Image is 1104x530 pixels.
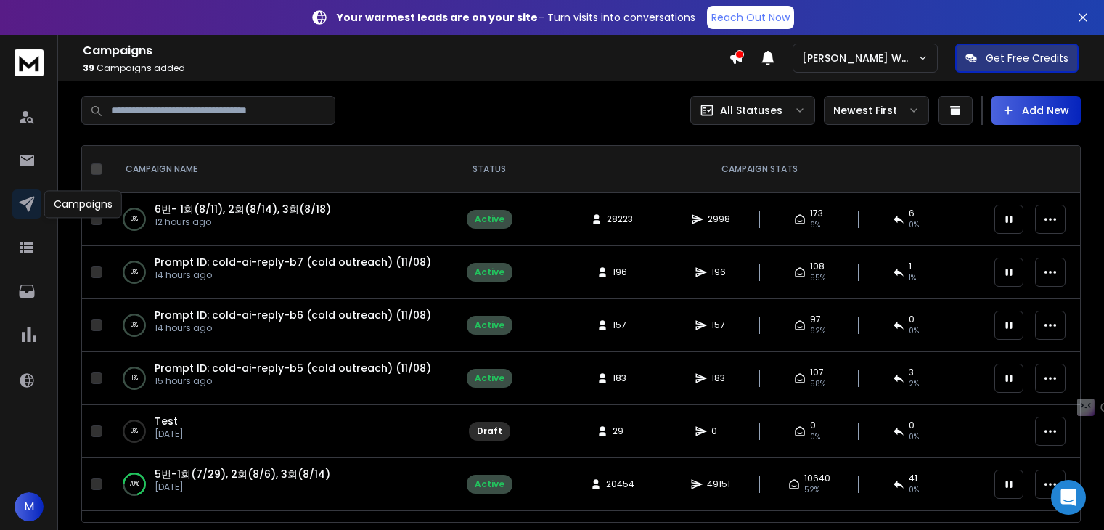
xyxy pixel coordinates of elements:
div: Active [475,213,504,225]
span: 108 [810,261,825,272]
span: 107 [810,367,824,378]
button: M [15,492,44,521]
span: 41 [909,473,917,484]
p: 70 % [129,477,139,492]
p: 0 % [131,318,138,333]
p: 15 hours ago [155,375,431,387]
span: 97 [810,314,821,325]
h1: Campaigns [83,42,729,60]
span: 0% [909,431,919,443]
div: Open Intercom Messenger [1051,480,1086,515]
td: 70%5번-1회(7/29), 2회(8/6), 3회(8/14)[DATE] [108,458,446,511]
span: 1 % [909,272,916,284]
span: 1 [909,261,912,272]
a: Prompt ID: cold-ai-reply-b6 (cold outreach) (11/08) [155,308,431,322]
span: 0% [810,431,820,443]
span: 52 % [804,484,819,496]
div: Active [475,319,504,331]
p: 0 % [131,212,138,227]
img: logo [15,49,44,76]
a: Prompt ID: cold-ai-reply-b7 (cold outreach) (11/08) [155,255,431,269]
span: 39 [83,62,94,74]
span: 183 [613,372,627,384]
span: 157 [613,319,627,331]
p: 14 hours ago [155,269,431,281]
th: CAMPAIGN STATS [533,146,986,193]
p: Reach Out Now [711,10,790,25]
a: 5번-1회(7/29), 2회(8/6), 3회(8/14) [155,467,330,481]
span: 6 % [810,219,820,231]
span: 55 % [810,272,825,284]
span: 0 % [909,219,919,231]
p: 14 hours ago [155,322,431,334]
span: 29 [613,425,627,437]
td: 1%Prompt ID: cold-ai-reply-b5 (cold outreach) (11/08)15 hours ago [108,352,446,405]
span: 173 [810,208,823,219]
button: Newest First [824,96,929,125]
span: 3 [909,367,914,378]
span: 0 % [909,325,919,337]
span: 157 [711,319,726,331]
p: Campaigns added [83,62,729,74]
div: Draft [477,425,502,437]
p: – Turn visits into conversations [337,10,695,25]
p: [DATE] [155,481,330,493]
button: Add New [991,96,1081,125]
th: STATUS [446,146,533,193]
p: All Statuses [720,103,782,118]
a: Test [155,414,178,428]
div: Active [475,478,504,490]
div: Active [475,266,504,278]
span: 0 [909,314,915,325]
span: 0 [909,420,915,431]
div: Active [475,372,504,384]
span: 196 [613,266,627,278]
span: 6 [909,208,915,219]
span: 0 % [909,484,919,496]
span: 10640 [804,473,830,484]
span: 28223 [607,213,633,225]
span: 196 [711,266,726,278]
td: 0%Prompt ID: cold-ai-reply-b7 (cold outreach) (11/08)14 hours ago [108,246,446,299]
th: CAMPAIGN NAME [108,146,446,193]
p: 0 % [131,265,138,280]
button: Get Free Credits [955,44,1079,73]
p: 1 % [131,371,138,386]
p: Get Free Credits [986,51,1068,65]
span: 62 % [810,325,825,337]
span: 0 [810,420,816,431]
span: 49151 [707,478,730,490]
span: 2 % [909,378,919,390]
span: 20454 [606,478,634,490]
td: 0%Test[DATE] [108,405,446,458]
div: Campaigns [44,190,122,218]
p: 12 hours ago [155,216,331,228]
p: [PERSON_NAME] Workspace [802,51,917,65]
a: Prompt ID: cold-ai-reply-b5 (cold outreach) (11/08) [155,361,431,375]
a: 6번- 1회(8/11), 2회(8/14), 3회(8/18) [155,202,331,216]
span: 2998 [708,213,730,225]
a: Reach Out Now [707,6,794,29]
p: [DATE] [155,428,184,440]
p: 0 % [131,424,138,439]
span: 0 [711,425,726,437]
td: 0%Prompt ID: cold-ai-reply-b6 (cold outreach) (11/08)14 hours ago [108,299,446,352]
span: 183 [711,372,726,384]
td: 0%6번- 1회(8/11), 2회(8/14), 3회(8/18)12 hours ago [108,193,446,246]
span: 58 % [810,378,825,390]
strong: Your warmest leads are on your site [337,10,538,25]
